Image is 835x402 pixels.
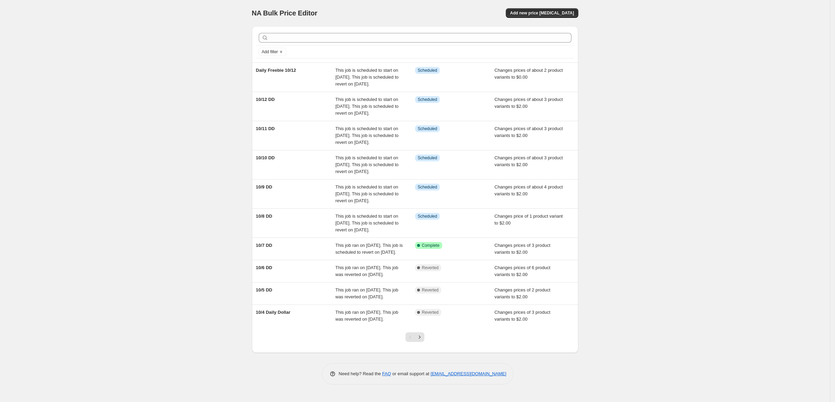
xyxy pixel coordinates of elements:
span: Changes prices of 2 product variants to $2.00 [494,287,550,299]
span: 10/11 DD [256,126,275,131]
span: Changes prices of about 2 product variants to $0.00 [494,68,563,80]
span: Changes prices of 3 product variants to $2.00 [494,243,550,255]
span: Add filter [262,49,278,55]
span: 10/10 DD [256,155,275,160]
span: 10/7 DD [256,243,272,248]
nav: Pagination [405,332,424,342]
span: This job is scheduled to start on [DATE]. This job is scheduled to revert on [DATE]. [335,155,399,174]
span: 10/5 DD [256,287,272,292]
span: This job is scheduled to start on [DATE]. This job is scheduled to revert on [DATE]. [335,97,399,116]
span: Changes price of 1 product variant to $2.00 [494,214,563,226]
span: This job ran on [DATE]. This job is scheduled to revert on [DATE]. [335,243,403,255]
span: Scheduled [418,97,437,102]
span: Reverted [422,265,439,271]
span: 10/9 DD [256,184,272,189]
button: Add filter [259,48,286,56]
span: Reverted [422,310,439,315]
span: Changes prices of about 3 product variants to $2.00 [494,126,563,138]
span: or email support at [391,371,431,376]
span: Scheduled [418,214,437,219]
span: Scheduled [418,155,437,161]
button: Add new price [MEDICAL_DATA] [506,8,578,18]
span: 10/12 DD [256,97,275,102]
span: This job is scheduled to start on [DATE]. This job is scheduled to revert on [DATE]. [335,184,399,203]
span: 10/8 DD [256,214,272,219]
span: Changes prices of about 3 product variants to $2.00 [494,97,563,109]
span: Scheduled [418,68,437,73]
button: Next [415,332,424,342]
span: NA Bulk Price Editor [252,9,318,17]
span: 10/6 DD [256,265,272,270]
span: Changes prices of about 4 product variants to $2.00 [494,184,563,196]
span: This job ran on [DATE]. This job was reverted on [DATE]. [335,265,398,277]
span: 10/4 Daily Dollar [256,310,290,315]
span: Add new price [MEDICAL_DATA] [510,10,574,16]
span: Complete [422,243,439,248]
span: This job is scheduled to start on [DATE]. This job is scheduled to revert on [DATE]. [335,126,399,145]
span: Daily Freebie 10/12 [256,68,296,73]
span: Changes prices of about 3 product variants to $2.00 [494,155,563,167]
span: Need help? Read the [339,371,382,376]
span: Scheduled [418,184,437,190]
span: This job ran on [DATE]. This job was reverted on [DATE]. [335,310,398,322]
span: This job is scheduled to start on [DATE]. This job is scheduled to revert on [DATE]. [335,68,399,87]
span: Changes prices of 3 product variants to $2.00 [494,310,550,322]
a: FAQ [382,371,391,376]
a: [EMAIL_ADDRESS][DOMAIN_NAME] [431,371,506,376]
span: Scheduled [418,126,437,131]
span: Changes prices of 6 product variants to $2.00 [494,265,550,277]
span: This job ran on [DATE]. This job was reverted on [DATE]. [335,287,398,299]
span: This job is scheduled to start on [DATE]. This job is scheduled to revert on [DATE]. [335,214,399,232]
span: Reverted [422,287,439,293]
